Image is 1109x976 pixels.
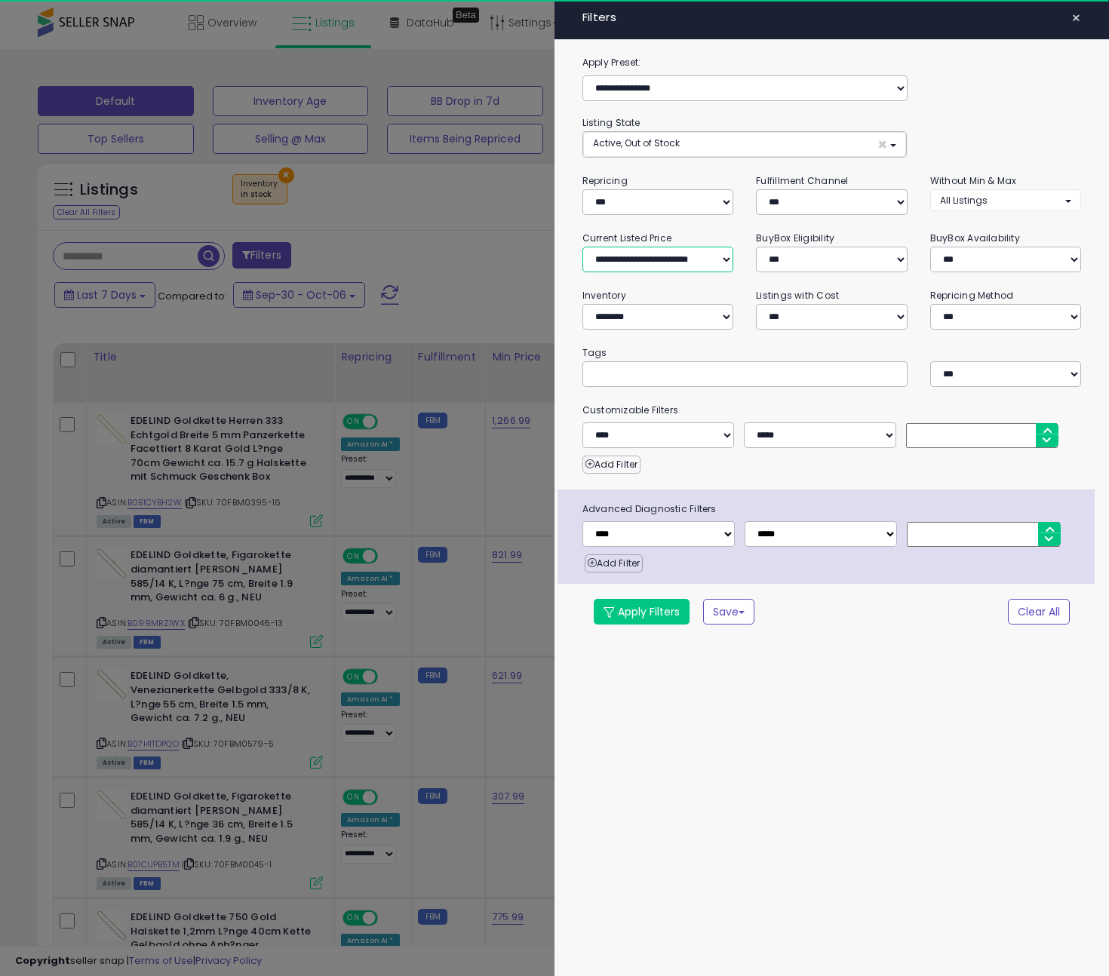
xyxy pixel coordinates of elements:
h4: Filters [582,11,1082,24]
small: Fulfillment Channel [756,174,848,187]
button: All Listings [930,189,1082,211]
small: Inventory [582,289,626,302]
span: Advanced Diagnostic Filters [571,501,1095,517]
small: Listings with Cost [756,289,839,302]
small: Customizable Filters [571,402,1093,419]
small: Repricing [582,174,628,187]
label: Apply Preset: [571,54,1093,71]
button: Clear All [1008,599,1070,625]
small: Repricing Method [930,289,1014,302]
small: Current Listed Price [582,232,671,244]
button: Add Filter [582,456,641,474]
small: BuyBox Availability [930,232,1020,244]
button: Save [703,599,754,625]
span: × [1071,8,1081,29]
small: Without Min & Max [930,174,1017,187]
button: Add Filter [585,554,643,572]
small: Listing State [582,116,641,129]
button: × [1065,8,1087,29]
span: Active, Out of Stock [593,137,680,149]
span: × [877,137,887,152]
span: All Listings [940,194,988,207]
button: Active, Out of Stock × [583,132,906,157]
small: Tags [571,345,1093,361]
small: BuyBox Eligibility [756,232,834,244]
button: Apply Filters [594,599,690,625]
